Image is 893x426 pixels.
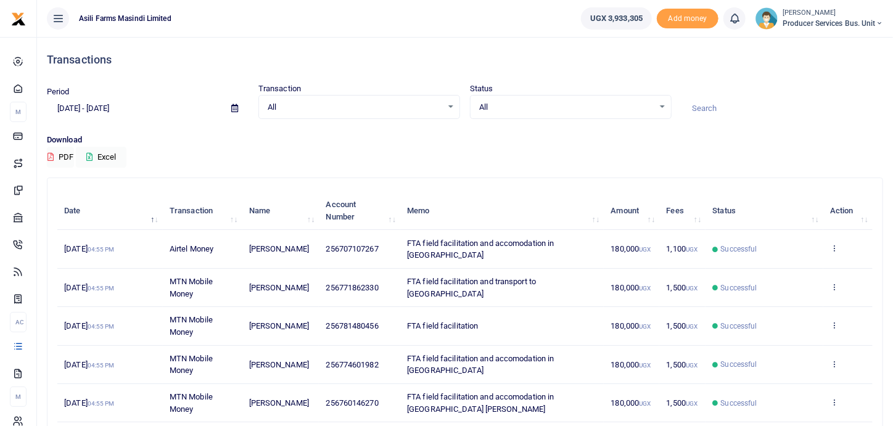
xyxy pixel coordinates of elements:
[10,102,27,122] li: M
[639,285,651,292] small: UGX
[590,12,643,25] span: UGX 3,933,305
[47,147,74,168] button: PDF
[47,53,883,67] h4: Transactions
[163,192,242,230] th: Transaction: activate to sort column ascending
[783,8,883,18] small: [PERSON_NAME]
[611,321,651,330] span: 180,000
[407,239,554,260] span: FTA field facilitation and accomodation in [GEOGRAPHIC_DATA]
[470,83,493,95] label: Status
[64,321,114,330] span: [DATE]
[47,86,70,98] label: Period
[268,101,442,113] span: All
[170,392,213,414] span: MTN Mobile Money
[88,400,115,407] small: 04:55 PM
[10,387,27,407] li: M
[400,192,604,230] th: Memo: activate to sort column ascending
[249,360,309,369] span: [PERSON_NAME]
[611,283,651,292] span: 180,000
[604,192,659,230] th: Amount: activate to sort column ascending
[319,192,400,230] th: Account Number: activate to sort column ascending
[667,283,698,292] span: 1,500
[721,282,757,293] span: Successful
[242,192,319,230] th: Name: activate to sort column ascending
[57,192,163,230] th: Date: activate to sort column descending
[721,398,757,409] span: Successful
[611,360,651,369] span: 180,000
[721,244,757,255] span: Successful
[47,98,221,119] input: select period
[74,13,176,24] span: Asili Farms Masindi Limited
[258,83,301,95] label: Transaction
[10,312,27,332] li: Ac
[721,321,757,332] span: Successful
[686,362,698,369] small: UGX
[639,400,651,407] small: UGX
[326,283,379,292] span: 256771862330
[249,244,309,253] span: [PERSON_NAME]
[249,321,309,330] span: [PERSON_NAME]
[326,398,379,408] span: 256760146270
[657,13,718,22] a: Add money
[706,192,823,230] th: Status: activate to sort column ascending
[170,354,213,375] span: MTN Mobile Money
[64,244,114,253] span: [DATE]
[783,18,883,29] span: Producer Services Bus. Unit
[249,398,309,408] span: [PERSON_NAME]
[755,7,778,30] img: profile-user
[639,246,651,253] small: UGX
[88,362,115,369] small: 04:55 PM
[479,101,654,113] span: All
[170,244,213,253] span: Airtel Money
[11,14,26,23] a: logo-small logo-large logo-large
[686,400,698,407] small: UGX
[64,398,114,408] span: [DATE]
[64,283,114,292] span: [DATE]
[686,285,698,292] small: UGX
[47,134,883,147] p: Download
[686,323,698,330] small: UGX
[407,392,554,414] span: FTA field facilitation and accomodation in [GEOGRAPHIC_DATA] [PERSON_NAME]
[11,12,26,27] img: logo-small
[326,360,379,369] span: 256774601982
[823,192,873,230] th: Action: activate to sort column ascending
[659,192,706,230] th: Fees: activate to sort column ascending
[657,9,718,29] li: Toup your wallet
[667,321,698,330] span: 1,500
[611,398,651,408] span: 180,000
[667,398,698,408] span: 1,500
[326,244,379,253] span: 256707107267
[326,321,379,330] span: 256781480456
[170,277,213,298] span: MTN Mobile Money
[721,359,757,370] span: Successful
[581,7,652,30] a: UGX 3,933,305
[755,7,883,30] a: profile-user [PERSON_NAME] Producer Services Bus. Unit
[88,246,115,253] small: 04:55 PM
[657,9,718,29] span: Add money
[576,7,657,30] li: Wallet ballance
[88,323,115,330] small: 04:55 PM
[407,354,554,375] span: FTA field facilitation and accomodation in [GEOGRAPHIC_DATA]
[667,360,698,369] span: 1,500
[249,283,309,292] span: [PERSON_NAME]
[639,362,651,369] small: UGX
[681,98,883,119] input: Search
[407,321,478,330] span: FTA field facilitation
[639,323,651,330] small: UGX
[170,315,213,337] span: MTN Mobile Money
[76,147,126,168] button: Excel
[407,277,536,298] span: FTA field facilitation and transport to [GEOGRAPHIC_DATA]
[88,285,115,292] small: 04:55 PM
[611,244,651,253] span: 180,000
[64,360,114,369] span: [DATE]
[667,244,698,253] span: 1,100
[686,246,698,253] small: UGX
